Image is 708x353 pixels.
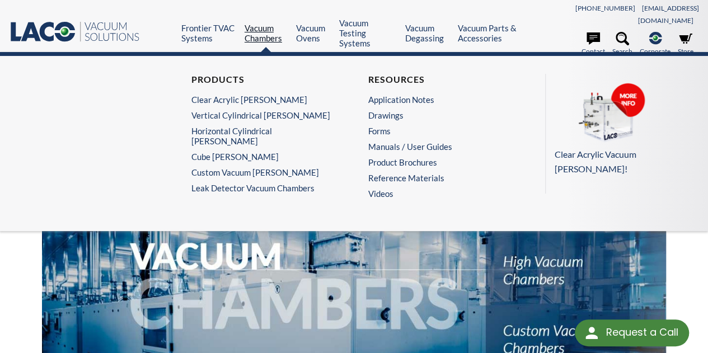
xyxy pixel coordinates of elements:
a: Search [612,32,632,57]
a: Drawings [368,110,512,120]
a: Store [678,32,693,57]
a: Clear Acrylic Vacuum [PERSON_NAME]! [555,83,694,176]
span: Corporate [640,46,671,57]
a: Custom Vacuum [PERSON_NAME] [191,167,335,177]
a: Application Notes [368,95,512,105]
a: [PHONE_NUMBER] [575,4,635,12]
a: Cube [PERSON_NAME] [191,152,335,162]
img: CHAMBERS.png [555,83,667,145]
a: Product Brochures [368,157,512,167]
img: round button [583,324,601,342]
p: Clear Acrylic Vacuum [PERSON_NAME]! [555,147,694,176]
a: Forms [368,126,512,136]
a: Clear Acrylic [PERSON_NAME] [191,95,335,105]
a: Manuals / User Guides [368,142,512,152]
div: Request a Call [575,319,689,346]
a: Videos [368,189,517,199]
a: Reference Materials [368,173,512,183]
a: [EMAIL_ADDRESS][DOMAIN_NAME] [638,4,699,25]
a: Vertical Cylindrical [PERSON_NAME] [191,110,335,120]
h4: Resources [368,74,512,86]
a: Vacuum Parts & Accessories [457,23,523,43]
div: Request a Call [606,319,678,345]
a: Horizontal Cylindrical [PERSON_NAME] [191,126,335,146]
a: Vacuum Testing Systems [339,18,397,48]
a: Vacuum Chambers [245,23,288,43]
a: Contact [582,32,605,57]
a: Vacuum Degassing [405,23,449,43]
h4: Products [191,74,335,86]
a: Vacuum Ovens [296,23,331,43]
a: Leak Detector Vacuum Chambers [191,183,340,193]
a: Frontier TVAC Systems [181,23,236,43]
